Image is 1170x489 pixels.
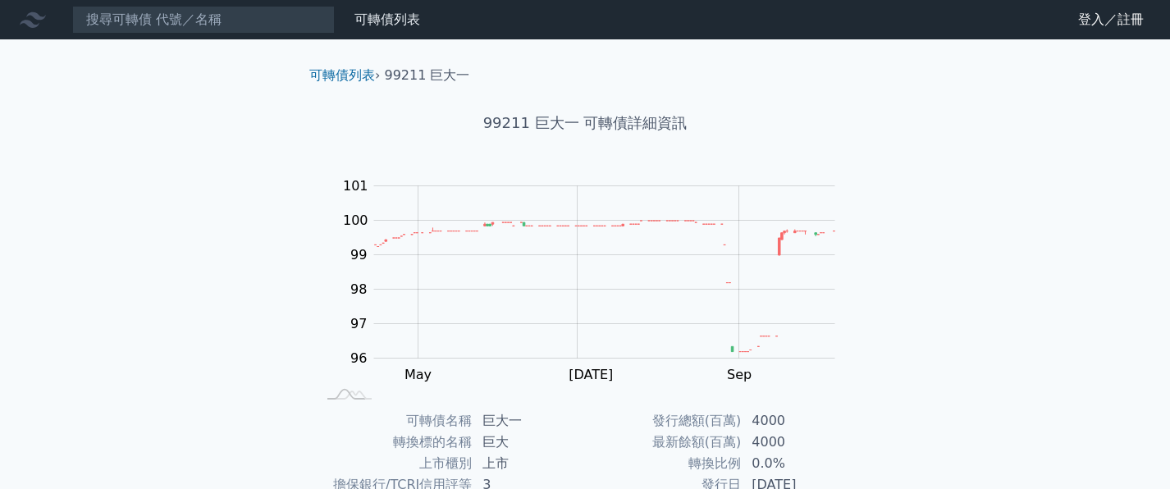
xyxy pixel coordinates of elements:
td: 巨大 [473,432,585,453]
td: 上市 [473,453,585,474]
td: 上市櫃別 [316,453,473,474]
td: 0.0% [742,453,854,474]
li: 99211 巨大一 [385,66,470,85]
tspan: Sep [727,367,752,382]
td: 4000 [742,410,854,432]
tspan: 99 [350,247,367,263]
td: 可轉債名稱 [316,410,473,432]
tspan: 96 [350,350,367,366]
a: 登入／註冊 [1065,7,1157,33]
tspan: [DATE] [569,367,613,382]
tspan: 101 [343,178,368,194]
h1: 99211 巨大一 可轉債詳細資訊 [296,112,874,135]
a: 可轉債列表 [309,67,375,83]
input: 搜尋可轉債 代號／名稱 [72,6,335,34]
tspan: 100 [343,213,368,228]
g: Chart [335,178,860,382]
td: 最新餘額(百萬) [585,432,742,453]
tspan: May [404,367,432,382]
td: 巨大一 [473,410,585,432]
a: 可轉債列表 [354,11,420,27]
td: 4000 [742,432,854,453]
td: 發行總額(百萬) [585,410,742,432]
tspan: 97 [350,316,367,331]
tspan: 98 [350,281,367,297]
td: 轉換比例 [585,453,742,474]
li: › [309,66,380,85]
td: 轉換標的名稱 [316,432,473,453]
